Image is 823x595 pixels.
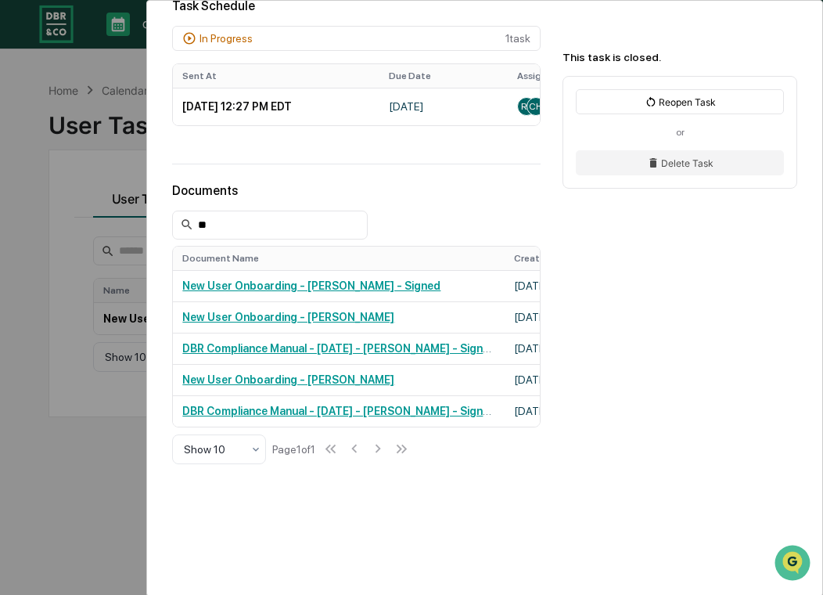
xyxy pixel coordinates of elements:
[173,88,379,125] td: [DATE] 12:27 PM EDT
[138,255,171,268] span: [DATE]
[130,213,135,225] span: •
[16,174,105,186] div: Past conversations
[505,395,633,427] td: [DATE]
[172,26,541,51] div: 1 task
[199,32,253,45] div: In Progress
[70,135,215,148] div: We're available if you need us!
[172,183,541,198] div: Documents
[379,64,508,88] th: Due Date
[16,352,28,364] div: 🔎
[173,247,505,270] th: Document Name
[529,101,543,112] span: CH
[505,333,633,364] td: [DATE]
[505,364,633,395] td: [DATE]
[182,279,440,292] a: New User Onboarding - [PERSON_NAME] - Signed
[576,89,784,114] button: Reopen Task
[505,270,633,301] td: [DATE]
[272,443,315,456] div: Page 1 of 1
[576,150,784,175] button: Delete Task
[16,322,28,334] div: 🖐️
[70,120,257,135] div: Start new chat
[138,213,171,225] span: [DATE]
[49,255,127,268] span: [PERSON_NAME]
[33,120,61,148] img: 1751574470498-79e402a7-3db9-40a0-906f-966fe37d0ed6
[266,124,285,143] button: Start new chat
[773,543,815,586] iframe: Open customer support
[562,51,797,63] div: This task is closed.
[182,311,394,323] a: New User Onboarding - [PERSON_NAME]
[16,33,285,58] p: How can we help?
[9,344,105,372] a: 🔎Data Lookup
[243,171,285,189] button: See all
[16,240,41,265] img: Cece Ferraez
[113,322,126,334] div: 🗄️
[9,314,107,342] a: 🖐️Preclearance
[173,64,379,88] th: Sent At
[182,373,394,386] a: New User Onboarding - [PERSON_NAME]
[129,320,194,336] span: Attestations
[31,350,99,366] span: Data Lookup
[156,388,189,400] span: Pylon
[110,388,189,400] a: Powered byPylon
[31,320,101,336] span: Preclearance
[182,405,496,417] a: DBR Compliance Manual - [DATE] - [PERSON_NAME] - Signed
[16,198,41,223] img: Cece Ferraez
[521,101,533,112] span: RG
[508,64,605,88] th: Assigned To
[379,88,508,125] td: [DATE]
[130,255,135,268] span: •
[49,213,127,225] span: [PERSON_NAME]
[576,127,784,138] div: or
[16,120,44,148] img: 1746055101610-c473b297-6a78-478c-a979-82029cc54cd1
[182,342,496,355] a: DBR Compliance Manual - [DATE] - [PERSON_NAME] - Signed
[505,247,633,270] th: Created At
[505,301,633,333] td: [DATE]
[107,314,200,342] a: 🗄️Attestations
